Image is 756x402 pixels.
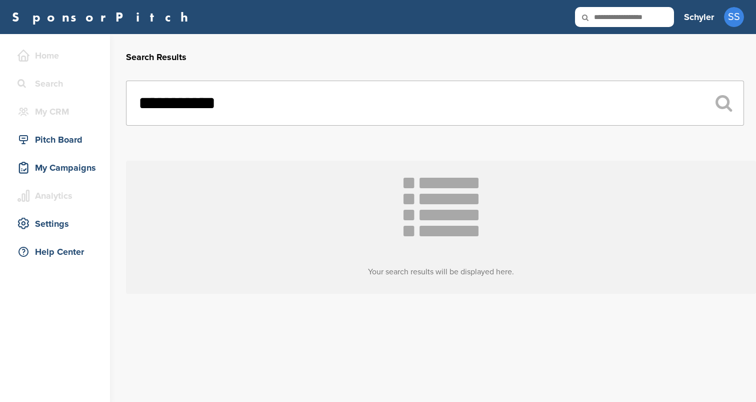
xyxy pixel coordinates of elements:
div: Home [15,47,100,65]
span: SS [724,7,744,27]
a: My Campaigns [10,156,100,179]
h3: Schyler [684,10,714,24]
a: Help Center [10,240,100,263]
div: Help Center [15,243,100,261]
a: Settings [10,212,100,235]
div: My Campaigns [15,159,100,177]
div: Settings [15,215,100,233]
a: Pitch Board [10,128,100,151]
a: Home [10,44,100,67]
a: Search [10,72,100,95]
div: Search [15,75,100,93]
a: Analytics [10,184,100,207]
a: Schyler [684,6,714,28]
div: Analytics [15,187,100,205]
h3: Your search results will be displayed here. [126,266,756,278]
a: SponsorPitch [12,11,194,24]
div: My CRM [15,103,100,121]
a: My CRM [10,100,100,123]
h2: Search Results [126,51,744,64]
div: Pitch Board [15,131,100,149]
